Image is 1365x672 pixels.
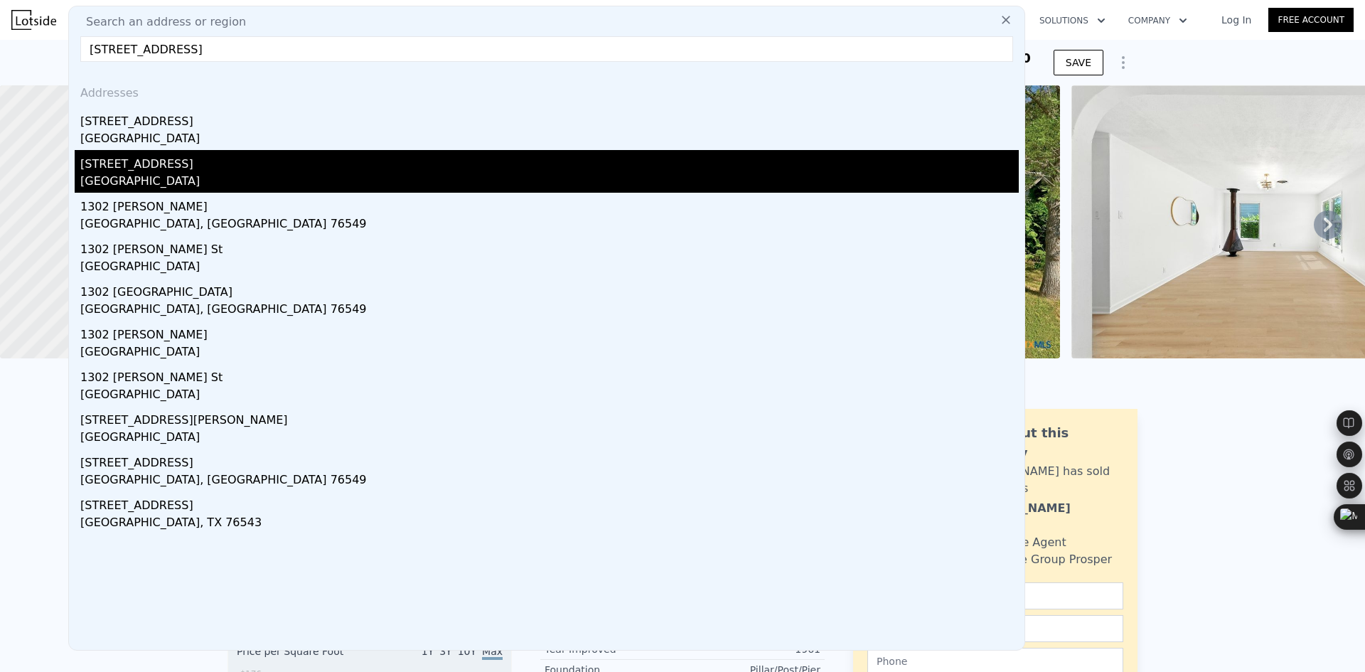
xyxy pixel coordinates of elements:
span: 3Y [439,646,451,657]
div: [GEOGRAPHIC_DATA], [GEOGRAPHIC_DATA] 76549 [80,471,1019,491]
div: [GEOGRAPHIC_DATA] [80,258,1019,278]
span: 10Y [458,646,476,657]
div: 1302 [PERSON_NAME] St [80,235,1019,258]
div: Price per Square Foot [237,644,370,667]
div: [GEOGRAPHIC_DATA], [GEOGRAPHIC_DATA] 76549 [80,301,1019,321]
button: Show Options [1109,48,1137,77]
a: Log In [1204,13,1268,27]
div: [STREET_ADDRESS] [80,449,1019,471]
div: [GEOGRAPHIC_DATA] [80,343,1019,363]
div: [GEOGRAPHIC_DATA] [80,130,1019,150]
div: [STREET_ADDRESS][PERSON_NAME] [80,406,1019,429]
span: Search an address or region [75,14,246,31]
div: [GEOGRAPHIC_DATA], TX 76543 [80,514,1019,534]
div: [STREET_ADDRESS] [80,491,1019,514]
div: 1302 [GEOGRAPHIC_DATA] [80,278,1019,301]
div: [GEOGRAPHIC_DATA] [80,173,1019,193]
div: [GEOGRAPHIC_DATA], [GEOGRAPHIC_DATA] 76549 [80,215,1019,235]
input: Enter an address, city, region, neighborhood or zip code [80,36,1013,62]
div: 1302 [PERSON_NAME] [80,193,1019,215]
div: Addresses [75,73,1019,107]
div: Ask about this property [965,423,1123,463]
div: 1302 [PERSON_NAME] St [80,363,1019,386]
button: Solutions [1028,8,1117,33]
div: [STREET_ADDRESS] [80,150,1019,173]
div: [GEOGRAPHIC_DATA] [80,429,1019,449]
a: Free Account [1268,8,1354,32]
div: Realty One Group Prosper [965,551,1112,568]
button: SAVE [1054,50,1103,75]
img: Lotside [11,10,56,30]
div: [PERSON_NAME] Narayan [965,500,1123,534]
div: [STREET_ADDRESS] [80,107,1019,130]
div: 1302 [PERSON_NAME] [80,321,1019,343]
span: Max [482,646,503,660]
div: [PERSON_NAME] has sold 129 homes [965,463,1123,497]
span: 1Y [422,646,434,657]
button: Company [1117,8,1199,33]
div: [GEOGRAPHIC_DATA] [80,386,1019,406]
